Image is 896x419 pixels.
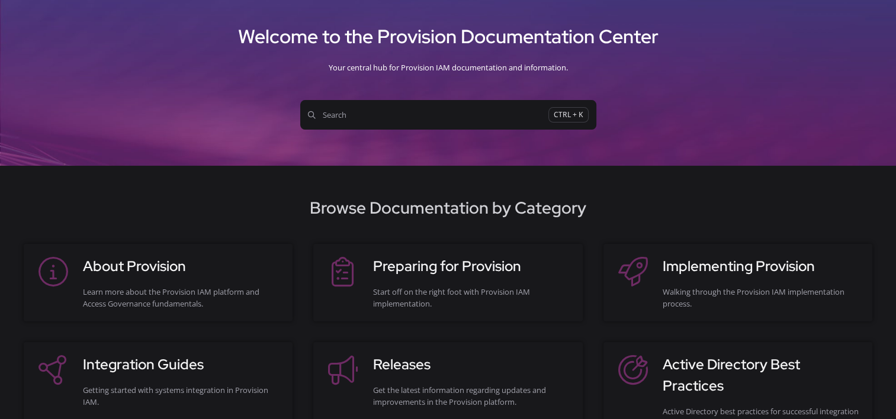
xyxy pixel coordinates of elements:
[83,286,281,310] div: Learn more about the Provision IAM platform and Access Governance fundamentals.
[372,384,570,408] div: Get the latest information regarding updates and improvements in the Provision platform.
[14,21,882,53] h1: Welcome to the Provision Documentation Center
[83,384,281,408] div: Getting started with systems integration in Provision IAM.
[663,256,860,277] h3: Implementing Provision
[548,107,589,123] span: CTRL + K
[615,256,860,310] a: Implementing ProvisionWalking through the Provision IAM implementation process.
[663,354,860,397] h3: Active Directory Best Practices
[14,53,882,82] div: Your central hub for Provision IAM documentation and information.
[663,286,860,310] div: Walking through the Provision IAM implementation process.
[83,354,281,375] h3: Integration Guides
[83,256,281,277] h3: About Provision
[372,256,570,277] h3: Preparing for Provision
[300,100,596,130] button: SearchCTRL + K
[325,256,570,310] a: Preparing for ProvisionStart off on the right foot with Provision IAM implementation.
[372,286,570,310] div: Start off on the right foot with Provision IAM implementation.
[36,256,281,310] a: About ProvisionLearn more about the Provision IAM platform and Access Governance fundamentals.
[308,109,548,121] span: Search
[372,354,570,375] h3: Releases
[14,195,882,220] h2: Browse Documentation by Category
